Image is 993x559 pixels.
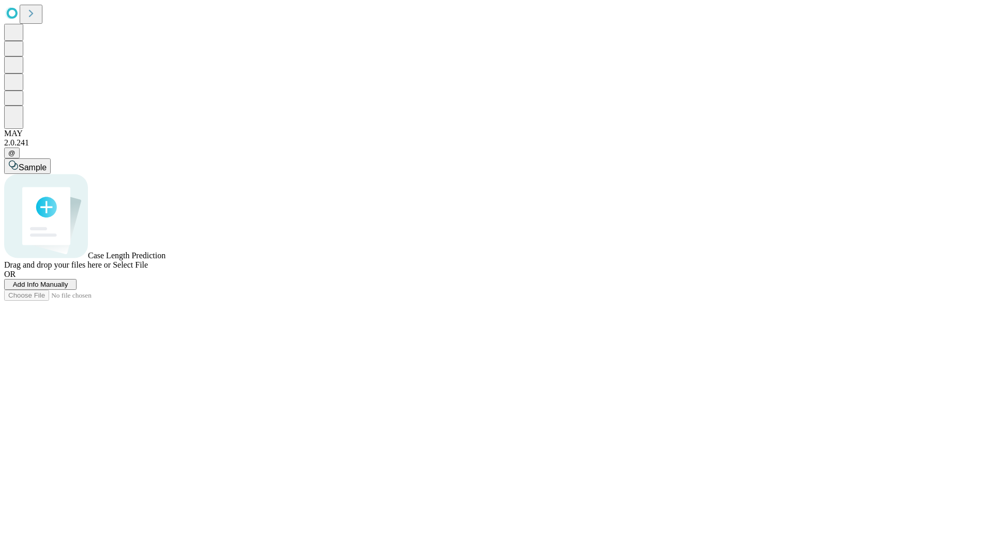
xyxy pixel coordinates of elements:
span: OR [4,270,16,278]
span: Sample [19,163,47,172]
span: Add Info Manually [13,281,68,288]
span: Select File [113,260,148,269]
button: @ [4,148,20,158]
span: @ [8,149,16,157]
div: MAY [4,129,989,138]
span: Case Length Prediction [88,251,165,260]
button: Sample [4,158,51,174]
button: Add Info Manually [4,279,77,290]
span: Drag and drop your files here or [4,260,111,269]
div: 2.0.241 [4,138,989,148]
